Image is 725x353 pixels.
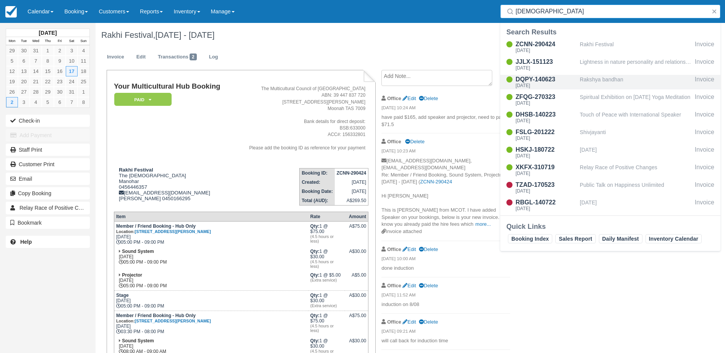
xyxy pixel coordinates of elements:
address: The Multicultural Council of [GEOGRAPHIC_DATA] ABN: 39 447 837 720 [STREET_ADDRESS][PERSON_NAME] ... [235,86,365,151]
a: 29 [42,87,54,97]
strong: Office [387,319,401,325]
strong: Qty [310,338,320,343]
div: [DATE] [516,48,577,53]
a: 14 [30,66,42,76]
div: [DATE] [516,101,577,105]
a: DHSB-140223[DATE]Touch of Peace with International SpeakerInvoice [500,110,720,125]
strong: Rakhi Festival [119,167,153,173]
th: Thu [42,37,54,45]
a: Delete [419,319,438,325]
strong: Member / Friend Booking - Hub Only [116,313,211,324]
em: [DATE] 10:00 AM [381,256,510,264]
div: [DATE] [516,189,577,193]
td: [DATE] 05:00 PM - 09:00 PM [114,221,308,247]
div: [DATE] [516,171,577,176]
div: Lightness in nature personality and relationship [580,57,692,72]
div: ZFQG-270323 [516,92,577,102]
div: DHSB-140223 [516,110,577,119]
div: ZCNN-290424 [516,40,577,49]
td: [DATE] 05:00 PM - 09:00 PM [114,270,308,291]
div: Invoice [695,110,714,125]
a: 31 [66,87,78,97]
strong: Qty [310,293,320,298]
strong: Office [387,283,401,288]
em: [DATE] 10:24 AM [381,105,510,113]
div: Invoice [695,163,714,177]
a: Edit [402,246,416,252]
th: Created: [300,178,335,187]
th: Mon [6,37,18,45]
a: ZCNN-290424 [420,179,452,185]
a: 6 [54,97,66,107]
a: Inventory Calendar [646,234,702,243]
a: TZAD-170523[DATE]Public Talk on Happiness UnlimitedInvoice [500,180,720,195]
a: Sales Report [555,234,595,243]
div: Invoice [695,145,714,160]
a: Daily Manifest [599,234,642,243]
th: Total (AUD): [300,196,335,206]
a: 3 [66,45,78,56]
td: [DATE] 03:30 PM - 08:00 PM [114,311,308,336]
a: Delete [419,246,438,252]
p: will call back for induction time [381,337,510,345]
a: [STREET_ADDRESS][PERSON_NAME] [135,319,211,323]
strong: Office [387,96,401,101]
strong: Qty [310,313,320,318]
a: 7 [30,56,42,66]
button: Bookmark [6,217,90,229]
p: induction on 8/08 [381,301,510,308]
a: 9 [54,56,66,66]
a: JJLX-151123[DATE]Lightness in nature personality and relationshipInvoice [500,57,720,72]
th: Booking ID: [300,168,335,178]
a: 30 [18,45,30,56]
a: more... [475,221,491,227]
strong: Qty [310,272,320,278]
th: Wed [30,37,42,45]
a: 7 [66,97,78,107]
a: Log [203,50,224,65]
a: 21 [30,76,42,87]
a: [STREET_ADDRESS][PERSON_NAME] [135,229,211,234]
a: Delete [419,283,438,288]
strong: Sound System [122,338,154,343]
a: 16 [54,66,66,76]
div: XKFX-310719 [516,163,577,172]
td: 1 @ $75.00 [308,311,345,336]
td: [DATE] [335,187,368,196]
strong: Member / Friend Booking - Hub Only [116,223,211,234]
a: ZCNN-290424[DATE]Rakhi FestivalInvoice [500,40,720,54]
span: Relay Race of Positive Changes [19,205,96,211]
button: Copy Booking [6,187,90,199]
em: (Extra service) [310,278,343,282]
td: 1 @ $30.00 [308,290,345,311]
strong: Sound System [122,249,154,254]
a: 25 [78,76,89,87]
a: RBGL-140722[DATE][DATE]Invoice [500,198,720,212]
a: Edit [402,96,416,101]
th: Booking Date: [300,187,335,196]
em: (4.5 hours or less) [310,324,343,333]
div: Invoice [695,92,714,107]
a: Edit [131,50,151,65]
a: 4 [78,45,89,56]
div: RBGL-140722 [516,198,577,207]
a: Relay Race of Positive Changes [6,202,90,214]
a: 12 [6,66,18,76]
a: 17 [66,66,78,76]
a: 5 [6,56,18,66]
a: DQPY-140623[DATE]Rakshya bandhanInvoice [500,75,720,89]
div: A$75.00 [347,313,366,324]
span: 2 [190,53,197,60]
div: A$30.00 [347,249,366,260]
a: 15 [42,66,54,76]
a: 13 [18,66,30,76]
a: 18 [78,66,89,76]
div: [DATE] [516,206,577,211]
th: Sat [66,37,78,45]
a: 23 [54,76,66,87]
div: Invoice [695,75,714,89]
td: 1 @ $30.00 [308,247,345,270]
em: (Extra service) [310,303,343,308]
th: Sun [78,37,89,45]
div: Search Results [506,28,714,37]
